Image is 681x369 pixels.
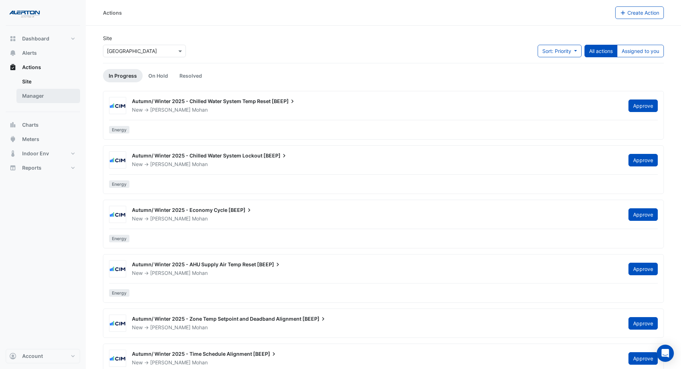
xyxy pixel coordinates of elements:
button: Actions [6,60,80,74]
span: [PERSON_NAME] [150,161,191,167]
button: Meters [6,132,80,146]
button: Charts [6,118,80,132]
span: -> [144,215,149,222]
a: On Hold [143,69,174,82]
img: CIM [109,355,126,362]
span: Autumn/ Winter 2025 - Chilled Water System Temp Reset [132,98,271,104]
span: -> [144,270,149,276]
span: New [132,161,143,167]
span: Mohan [192,161,208,168]
a: Manager [16,89,80,103]
span: -> [144,359,149,365]
span: Mohan [192,215,208,222]
span: Autumn/ Winter 2025 - Chilled Water System Lockout [132,152,262,159]
a: Site [16,74,80,89]
button: Approve [628,99,658,112]
button: Approve [628,352,658,365]
span: Energy [109,235,129,242]
app-icon: Indoor Env [9,150,16,157]
span: Sort: Priority [542,48,571,54]
button: Approve [628,154,658,166]
span: Energy [109,289,129,297]
button: Dashboard [6,31,80,46]
button: Indoor Env [6,146,80,161]
app-icon: Dashboard [9,35,16,42]
span: [BEEP] [253,350,277,358]
img: CIM [109,102,126,110]
span: Account [22,353,43,360]
span: Mohan [192,106,208,113]
span: New [132,270,143,276]
span: Approve [633,212,653,218]
button: All actions [584,45,617,57]
span: Reports [22,164,41,171]
span: Dashboard [22,35,49,42]
span: Approve [633,103,653,109]
app-icon: Reports [9,164,16,171]
span: [PERSON_NAME] [150,215,191,222]
span: Charts [22,121,39,128]
button: Approve [628,208,658,221]
app-icon: Meters [9,136,16,143]
span: [BEEP] [257,261,281,268]
span: Indoor Env [22,150,49,157]
button: Approve [628,263,658,275]
div: Actions [103,9,122,16]
span: [BEEP] [263,152,288,159]
span: [BEEP] [272,98,296,105]
img: CIM [109,157,126,164]
img: CIM [109,266,126,273]
span: Approve [633,355,653,361]
span: -> [144,324,149,330]
span: Mohan [192,359,208,366]
span: Energy [109,126,129,133]
button: Account [6,349,80,363]
img: Company Logo [9,6,41,20]
span: Create Action [627,10,659,16]
a: Resolved [174,69,208,82]
span: Approve [633,320,653,326]
span: [BEEP] [302,315,327,322]
span: [PERSON_NAME] [150,324,191,330]
div: Open Intercom Messenger [657,345,674,362]
span: Autumn/ Winter 2025 - AHU Supply Air Temp Reset [132,261,256,267]
span: Autumn/ Winter 2025 - Zone Temp Setpoint and Deadband Alignment [132,316,301,322]
img: CIM [109,211,126,218]
span: [PERSON_NAME] [150,107,191,113]
span: -> [144,161,149,167]
a: In Progress [103,69,143,82]
span: [BEEP] [228,207,253,214]
span: [PERSON_NAME] [150,270,191,276]
img: CIM [109,320,126,327]
button: Alerts [6,46,80,60]
span: New [132,324,143,330]
span: Autumn/ Winter 2025 - Economy Cycle [132,207,227,213]
span: New [132,107,143,113]
span: Alerts [22,49,37,57]
span: -> [144,107,149,113]
span: Energy [109,180,129,188]
app-icon: Charts [9,121,16,128]
span: Mohan [192,324,208,331]
div: Actions [6,74,80,106]
span: Approve [633,157,653,163]
label: Site [103,34,112,42]
span: Mohan [192,270,208,277]
span: [PERSON_NAME] [150,359,191,365]
button: Assigned to you [617,45,664,57]
span: New [132,215,143,222]
button: Approve [628,317,658,330]
button: Reports [6,161,80,175]
app-icon: Alerts [9,49,16,57]
span: Approve [633,266,653,272]
span: Actions [22,64,41,71]
span: New [132,359,143,365]
span: Autumn/ Winter 2025 - Time Schedule Alignment [132,351,252,357]
button: Create Action [615,6,664,19]
span: Meters [22,136,39,143]
button: Sort: Priority [538,45,582,57]
app-icon: Actions [9,64,16,71]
